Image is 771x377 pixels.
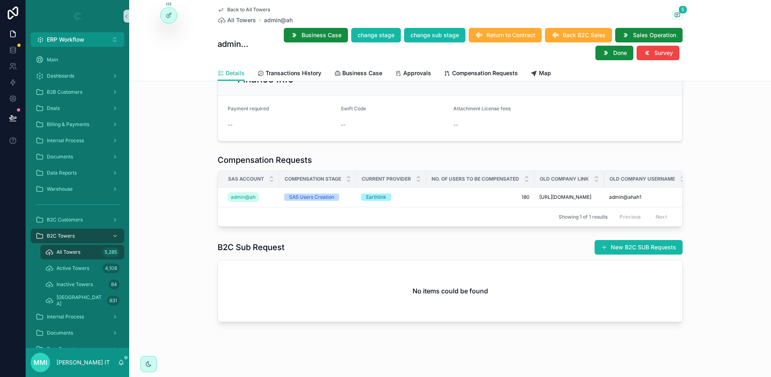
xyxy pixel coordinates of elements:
h1: admin@ah [218,38,253,50]
button: 5 [672,11,683,21]
span: Done [613,49,627,57]
a: All Towers5,285 [40,245,124,259]
a: B2C Customers [31,213,124,227]
a: Compensation Requests [444,66,518,82]
span: All Towers [57,249,80,255]
a: Warehouse [31,182,124,196]
a: Inactive Towers84 [40,277,124,292]
a: Map [531,66,551,82]
span: B2C Customers [47,217,83,223]
span: B2C Towers [47,233,75,239]
button: New B2C SUB Requests [595,240,683,255]
a: Internal Process [31,133,124,148]
a: All Towers [218,16,256,24]
a: Deals [31,101,124,116]
span: -- [228,121,233,129]
span: Payment required [228,105,269,112]
span: Active Towers [57,265,89,272]
span: change sub stage [411,31,459,39]
a: Transactions History [258,66,321,82]
div: 84 [109,280,119,289]
a: B2C Towers [31,229,124,243]
span: Current Provider [362,176,411,182]
span: Internal Process [47,314,84,320]
span: Billing & Payments [47,121,89,128]
img: App logo [71,10,84,23]
a: Active Towers4,108 [40,261,124,276]
span: Business Case [302,31,342,39]
button: Survey [637,46,679,60]
span: Showing 1 of 1 results [559,214,608,220]
span: Documents [47,330,73,336]
a: admin@ah [264,16,293,24]
span: Business Case [342,69,382,77]
p: [PERSON_NAME] IT [57,358,110,366]
a: B2B Customers [31,85,124,99]
span: admin@ahah1 [609,194,641,200]
span: Documents [47,154,73,160]
a: Data Reports [31,342,124,356]
a: admin@ah [228,192,259,202]
button: Business Case [284,28,348,42]
span: Approvals [403,69,431,77]
a: Back to All Towers [218,6,270,13]
span: Old Company Link [540,176,589,182]
span: Main [47,57,58,63]
a: Documents [31,326,124,340]
a: Dashboards [31,69,124,83]
span: Sales Operation [633,31,676,39]
span: -- [341,121,346,129]
span: Back to All Towers [227,6,270,13]
button: change stage [351,28,401,42]
a: Data Reports [31,166,124,180]
span: Sas account [228,176,264,182]
span: MMI [34,358,47,367]
span: change stage [358,31,394,39]
a: Documents [31,150,124,164]
h1: Compensation Requests [218,154,312,166]
span: [GEOGRAPHIC_DATA] [57,294,104,307]
h1: B2C Sub Request [218,242,285,253]
button: Back B2C Sales [545,28,612,42]
span: Data Reports [47,170,77,176]
button: change sub stage [404,28,465,42]
span: [URL][DOMAIN_NAME] [539,194,591,200]
a: Earthlink [361,194,421,201]
span: Deals [47,105,60,112]
span: Map [539,69,551,77]
div: 4,108 [103,263,119,273]
a: SAS Users Creation [284,194,352,201]
span: Transactions History [266,69,321,77]
span: Old Company Username [610,176,675,182]
span: Warehouse [47,186,73,192]
div: scrollable content [26,47,129,348]
div: Earthlink [366,194,386,201]
span: 5 [679,6,687,14]
h2: No items could be found [413,286,488,296]
div: SAS Users Creation [289,194,334,201]
span: -- [453,121,458,129]
a: Internal Process [31,310,124,324]
span: Attachment License fees [453,105,511,112]
button: Done [595,46,633,60]
div: 5,285 [102,247,119,257]
a: 180 [431,194,530,200]
span: All Towers [227,16,256,24]
span: Dashboards [47,73,74,79]
span: Inactive Towers [57,281,93,288]
span: Data Reports [47,346,77,352]
a: admin@ahah1 [609,194,685,200]
span: Details [226,69,245,77]
span: Survey [654,49,673,57]
span: Return to Contract [486,31,535,39]
a: [GEOGRAPHIC_DATA]831 [40,293,124,308]
a: [URL][DOMAIN_NAME] [539,194,599,200]
button: Select Button [31,32,124,47]
span: Swift Code [341,105,366,112]
span: Back B2C Sales [563,31,605,39]
span: admin@ah [231,194,256,200]
a: Billing & Payments [31,117,124,132]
